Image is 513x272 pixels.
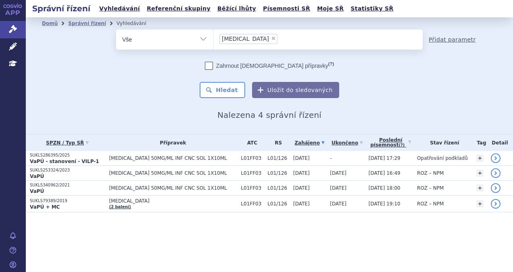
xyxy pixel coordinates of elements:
[215,3,259,14] a: Běžící lhůty
[109,205,131,209] a: (2 balení)
[241,155,263,161] span: L01FF03
[369,185,400,191] span: [DATE] 18:00
[267,170,289,176] span: L01/126
[30,137,105,149] a: SPZN / Typ SŘ
[330,185,346,191] span: [DATE]
[267,185,289,191] span: L01/126
[293,155,310,161] span: [DATE]
[271,36,276,41] span: ×
[315,3,346,14] a: Moje SŘ
[117,17,157,29] li: Vyhledávání
[26,3,97,14] h2: Správní řízení
[472,134,487,151] th: Tag
[241,201,263,207] span: L01FF03
[109,198,237,204] span: [MEDICAL_DATA]
[109,155,237,161] span: [MEDICAL_DATA] 50MG/ML INF CNC SOL 1X10ML
[105,134,237,151] th: Přípravek
[328,61,334,67] abbr: (?)
[241,170,263,176] span: L01FF03
[348,3,396,14] a: Statistiky SŘ
[369,155,400,161] span: [DATE] 17:29
[97,3,142,14] a: Vyhledávání
[369,134,413,151] a: Poslednípísemnost(?)
[200,82,245,98] button: Hledat
[252,82,339,98] button: Uložit do sledovaných
[293,201,310,207] span: [DATE]
[417,170,444,176] span: ROZ – NPM
[330,155,332,161] span: -
[205,62,334,70] label: Zahrnout [DEMOGRAPHIC_DATA] přípravky
[217,110,321,120] span: Nalezena 4 správní řízení
[417,201,444,207] span: ROZ – NPM
[413,134,472,151] th: Stav řízení
[30,159,99,164] strong: VaPÚ - stanovení - VILP-1
[109,170,237,176] span: [MEDICAL_DATA] 50MG/ML INF CNC SOL 1X10ML
[398,143,405,148] abbr: (?)
[417,185,444,191] span: ROZ – NPM
[42,21,58,26] a: Domů
[30,174,44,179] strong: VaPÚ
[491,153,500,163] a: detail
[476,155,484,162] a: +
[144,3,213,14] a: Referenční skupiny
[330,201,346,207] span: [DATE]
[330,137,364,149] a: Ukončeno
[280,33,284,44] input: [MEDICAL_DATA]
[261,3,313,14] a: Písemnosti SŘ
[30,204,60,210] strong: VaPÚ + MC
[68,21,106,26] a: Správní řízení
[30,182,105,188] p: SUKLS340962/2021
[109,185,237,191] span: [MEDICAL_DATA] 50MG/ML INF CNC SOL 1X10ML
[476,169,484,177] a: +
[293,185,310,191] span: [DATE]
[237,134,263,151] th: ATC
[417,155,468,161] span: Opatřování podkladů
[267,201,289,207] span: L01/126
[222,36,269,42] span: [MEDICAL_DATA]
[476,200,484,207] a: +
[369,170,400,176] span: [DATE] 16:49
[369,201,400,207] span: [DATE] 19:10
[491,199,500,209] a: detail
[476,184,484,192] a: +
[30,188,44,194] strong: VaPÚ
[267,155,289,161] span: L01/126
[293,137,326,149] a: Zahájeno
[263,134,289,151] th: RS
[491,168,500,178] a: detail
[487,134,513,151] th: Detail
[241,185,263,191] span: L01FF03
[30,167,105,173] p: SUKLS253324/2023
[491,183,500,193] a: detail
[429,36,476,44] a: Přidat parametr
[330,170,346,176] span: [DATE]
[293,170,310,176] span: [DATE]
[30,153,105,158] p: SUKLS286395/2025
[30,198,105,204] p: SUKLS79389/2019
